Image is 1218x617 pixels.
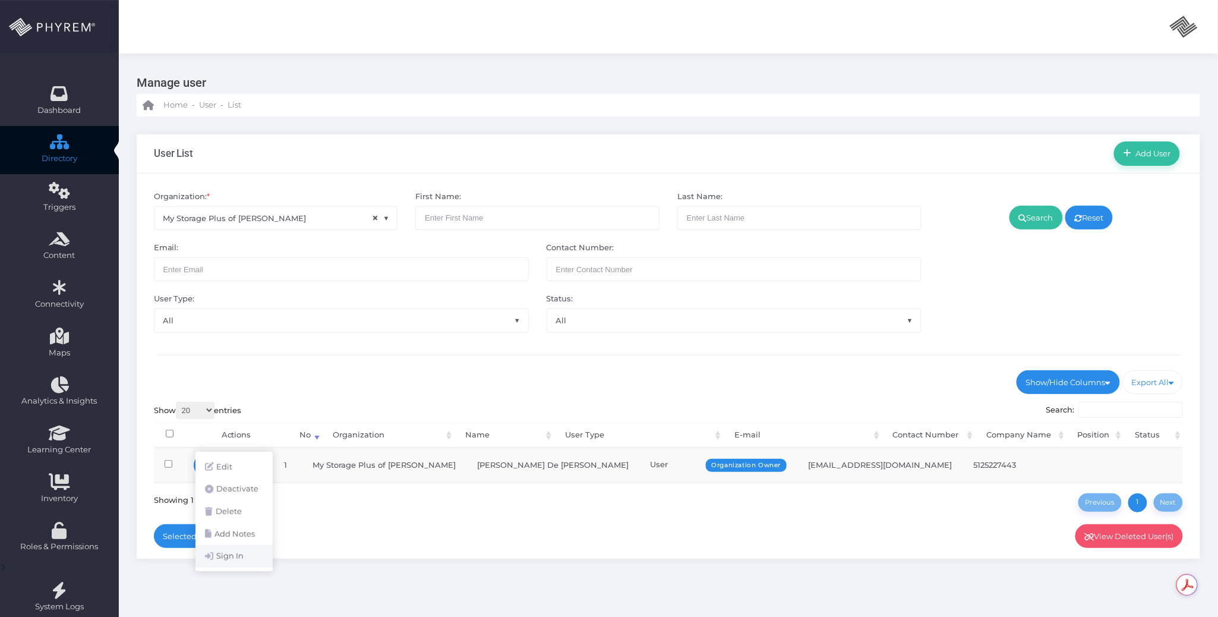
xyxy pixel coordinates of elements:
th: Actions [185,423,287,448]
li: - [219,99,225,111]
input: Enter Email [154,257,529,281]
a: User [199,94,216,117]
label: User Type: [154,293,195,305]
span: Connectivity [8,298,111,310]
th: Organization: activate to sort column ascending [323,423,455,448]
h3: User List [154,147,194,159]
h3: Manage user [137,71,1191,94]
span: All [547,309,921,332]
label: Organization: [154,191,210,203]
th: Company Name: activate to sort column ascending [976,423,1067,448]
a: Actions [194,454,259,477]
label: Show entries [154,402,242,419]
td: 1 [269,448,302,482]
th: User Type: activate to sort column ascending [554,423,724,448]
td: [PERSON_NAME] De [PERSON_NAME] [466,448,639,482]
span: Directory [8,153,111,165]
span: List [228,99,241,111]
th: E-mail: activate to sort column ascending [724,423,882,448]
span: Maps [49,347,70,359]
th: Position: activate to sort column ascending [1067,423,1125,448]
a: Delete [195,500,273,523]
span: Home [163,99,188,111]
span: Learning Center [8,444,111,456]
a: Add Notes [195,523,273,546]
span: Analytics & Insights [8,395,111,407]
a: View Deleted User(s) [1075,524,1184,548]
td: [EMAIL_ADDRESS][DOMAIN_NAME] [797,448,963,482]
input: Maximum of 10 digits required [547,257,922,281]
a: Sign In [195,545,273,568]
span: Content [8,250,111,262]
input: Enter First Name [415,206,660,230]
label: Email: [154,242,179,254]
span: My Storage Plus of [PERSON_NAME] [154,207,397,229]
div: Showing 1 to 1 of 1 entries [154,491,255,506]
a: Edit [195,456,273,479]
span: Triggers [8,202,111,213]
a: Deactivate [195,478,273,500]
label: First Name: [415,191,461,203]
span: Add User [1132,149,1171,158]
th: Status: activate to sort column ascending [1124,423,1184,448]
label: Status: [547,293,573,305]
th: No: activate to sort column ascending [288,423,323,448]
a: Add User [1114,141,1180,165]
a: Export All [1122,370,1184,394]
label: Last Name: [677,191,722,203]
a: Reset [1065,206,1113,229]
div: User [650,459,787,471]
label: Search: [1046,402,1184,418]
span: Organization Owner [706,459,787,472]
span: Inventory [8,493,111,505]
span: User [199,99,216,111]
span: Roles & Permissions [8,541,111,553]
a: Selected [154,524,212,548]
a: List [228,94,241,117]
li: - [190,99,197,111]
th: Contact Number: activate to sort column ascending [882,423,976,448]
select: Showentries [176,402,214,419]
th: Name: activate to sort column ascending [455,423,554,448]
span: System Logs [8,601,111,613]
span: All [154,309,528,332]
span: All [154,308,529,332]
a: Home [143,94,188,117]
a: Show/Hide Columns [1017,370,1120,394]
input: Enter Last Name [677,206,922,230]
td: 5125227443 [963,448,1050,482]
span: Dashboard [38,105,81,117]
span: × [372,212,378,225]
label: Contact Number: [547,242,614,254]
input: Search: [1078,402,1183,418]
a: Search [1009,206,1063,229]
span: All [547,308,922,332]
a: 1 [1128,493,1147,512]
td: My Storage Plus of [PERSON_NAME] [302,448,466,482]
